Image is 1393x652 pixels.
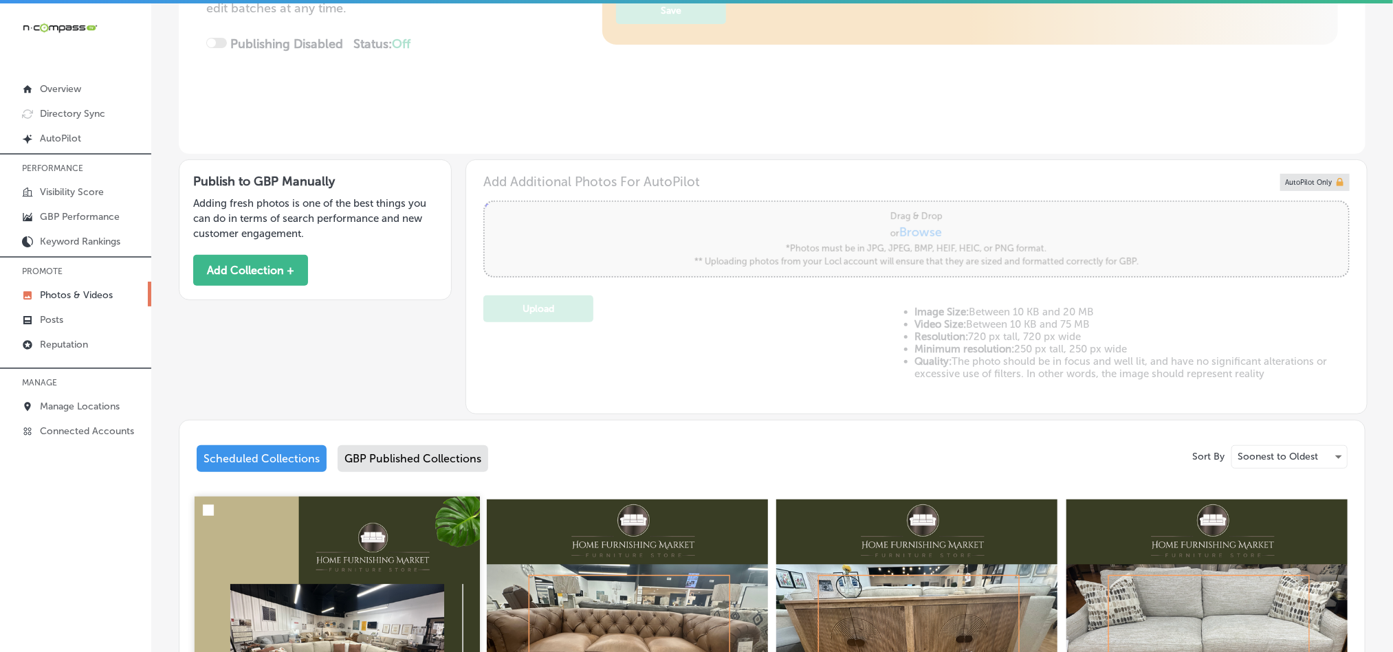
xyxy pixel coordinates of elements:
[193,255,308,286] button: Add Collection +
[40,83,81,95] p: Overview
[40,425,134,437] p: Connected Accounts
[40,401,120,412] p: Manage Locations
[40,108,105,120] p: Directory Sync
[40,186,104,198] p: Visibility Score
[22,21,98,34] img: 660ab0bf-5cc7-4cb8-ba1c-48b5ae0f18e60NCTV_CLogo_TV_Black_-500x88.png
[1192,451,1225,462] p: Sort By
[1238,450,1318,463] p: Soonest to Oldest
[193,174,437,189] h3: Publish to GBP Manually
[40,339,88,350] p: Reputation
[193,196,437,241] p: Adding fresh photos is one of the best things you can do in terms of search performance and new c...
[40,289,113,301] p: Photos & Videos
[338,445,488,472] div: GBP Published Collections
[40,314,63,326] p: Posts
[197,445,327,472] div: Scheduled Collections
[40,133,81,144] p: AutoPilot
[40,211,120,223] p: GBP Performance
[40,236,120,247] p: Keyword Rankings
[1232,446,1347,468] div: Soonest to Oldest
